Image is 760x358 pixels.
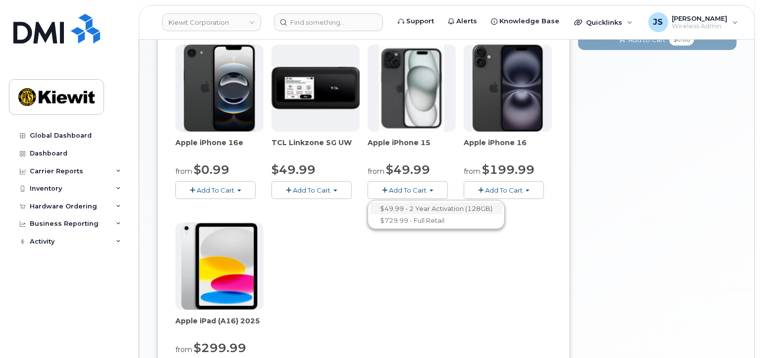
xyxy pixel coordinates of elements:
a: Support [391,11,441,31]
span: $199.99 [482,162,535,177]
span: $49.99 [386,162,430,177]
button: Add To Cart [368,181,448,199]
div: Apple iPhone 16 [464,138,552,157]
div: Quicklinks [567,12,640,32]
button: Add To Cart [175,181,256,199]
span: Quicklinks [586,18,622,26]
button: Add To Cart [271,181,352,199]
img: ipad_11.png [181,223,258,310]
div: Apple iPhone 15 [368,138,456,157]
a: $729.99 - Full Retail [370,214,502,227]
small: from [175,167,192,176]
img: iphone16e.png [184,45,255,132]
span: Add To Cart [486,186,523,194]
span: Knowledge Base [499,16,559,26]
div: TCL Linkzone 5G UW [271,138,360,157]
img: iphone_16_plus.png [473,45,543,132]
span: Support [406,16,434,26]
input: Find something... [274,13,383,31]
span: Add To Cart [197,186,235,194]
button: Add To Cart [464,181,544,199]
img: iphone15.jpg [379,45,445,132]
div: Apple iPhone 16e [175,138,264,157]
span: $0.00 [669,34,694,46]
div: Jesse Sueper [642,12,745,32]
span: $299.99 [194,341,246,355]
a: Alerts [441,11,484,31]
a: $49.99 - 2 Year Activation (128GB) [370,203,502,215]
span: $0.99 [194,162,229,177]
img: linkzone5g.png [271,67,360,109]
a: Kiewit Corporation [162,13,261,31]
span: Add to Cart [628,35,665,45]
span: [PERSON_NAME] [672,14,728,22]
span: Alerts [456,16,477,26]
button: Add to Cart $0.00 [578,30,737,50]
small: from [368,167,384,176]
span: Add To Cart [293,186,331,194]
div: Apple iPad (A16) 2025 [175,316,264,336]
a: Knowledge Base [484,11,566,31]
span: Wireless Admin [672,22,728,30]
span: JS [653,16,663,28]
span: $49.99 [271,162,316,177]
span: Add To Cart [389,186,427,194]
small: from [464,167,481,176]
small: from [175,345,192,354]
iframe: Messenger Launcher [717,315,753,351]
